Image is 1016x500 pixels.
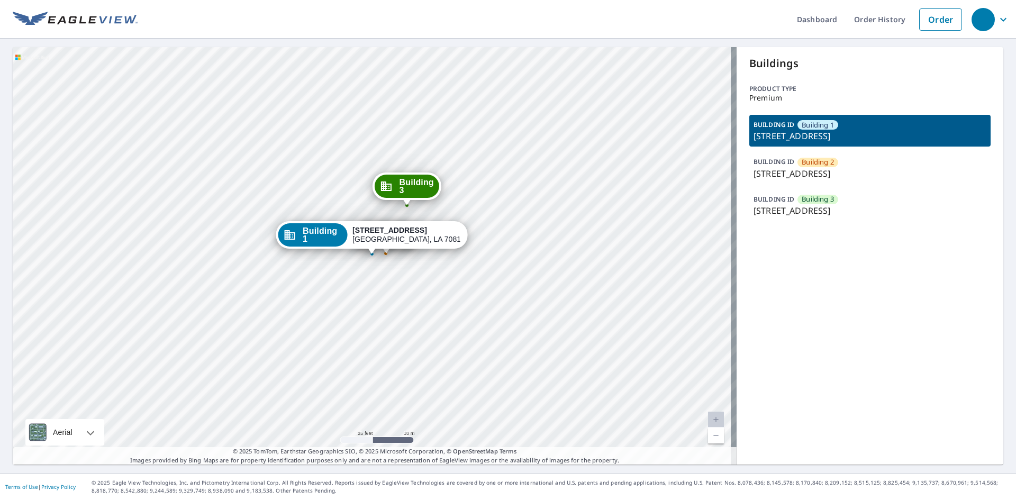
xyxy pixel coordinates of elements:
div: Aerial [50,419,76,446]
span: © 2025 TomTom, Earthstar Geographics SIO, © 2025 Microsoft Corporation, © [233,447,517,456]
p: [STREET_ADDRESS] [754,130,986,142]
img: EV Logo [13,12,138,28]
div: Aerial [25,419,104,446]
p: © 2025 Eagle View Technologies, Inc. and Pictometry International Corp. All Rights Reserved. Repo... [92,479,1011,495]
a: Current Level 20, Zoom Out [708,428,724,443]
a: Privacy Policy [41,483,76,490]
span: Building 1 [303,227,342,243]
div: Dropped pin, building Building 1, Commercial property, 6645 Rio Drive Baton Rouge, LA 70812 [276,221,468,254]
div: [GEOGRAPHIC_DATA], LA 70812 [352,226,460,244]
a: Current Level 20, Zoom In Disabled [708,412,724,428]
p: [STREET_ADDRESS] [754,204,986,217]
a: Terms [500,447,517,455]
strong: [STREET_ADDRESS] [352,226,427,234]
p: | [5,484,76,490]
p: BUILDING ID [754,120,794,129]
p: Buildings [749,56,991,71]
a: OpenStreetMap [453,447,497,455]
span: Building 3 [400,178,434,194]
span: Building 1 [802,120,834,130]
p: Images provided by Bing Maps are for property identification purposes only and are not a represen... [13,447,737,465]
div: Dropped pin, building Building 3, Commercial property, 6645 Rio Drive Baton Rouge, LA 70812 [373,172,441,205]
span: Building 2 [802,157,834,167]
a: Order [919,8,962,31]
p: [STREET_ADDRESS] [754,167,986,180]
p: BUILDING ID [754,157,794,166]
a: Terms of Use [5,483,38,490]
span: Building 3 [802,194,834,204]
p: BUILDING ID [754,195,794,204]
p: Product type [749,84,991,94]
p: Premium [749,94,991,102]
